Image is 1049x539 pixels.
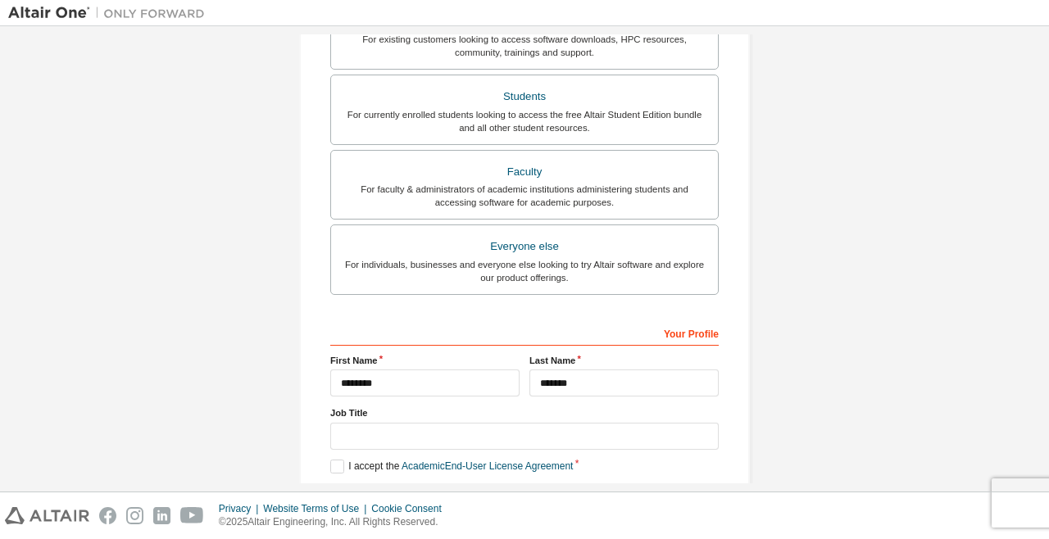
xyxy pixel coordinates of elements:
img: youtube.svg [180,507,204,524]
div: For currently enrolled students looking to access the free Altair Student Edition bundle and all ... [341,108,708,134]
img: facebook.svg [99,507,116,524]
div: Faculty [341,161,708,183]
div: Your Profile [330,319,719,346]
img: altair_logo.svg [5,507,89,524]
div: Privacy [219,502,263,515]
label: Last Name [529,354,719,367]
label: First Name [330,354,520,367]
p: © 2025 Altair Engineering, Inc. All Rights Reserved. [219,515,452,529]
div: For existing customers looking to access software downloads, HPC resources, community, trainings ... [341,33,708,59]
div: Website Terms of Use [263,502,371,515]
label: I accept the [330,460,573,473]
div: Students [341,85,708,108]
label: I would like to receive marketing emails from Altair [330,483,566,497]
div: Everyone else [341,235,708,258]
div: For individuals, businesses and everyone else looking to try Altair software and explore our prod... [341,258,708,284]
img: Altair One [8,5,213,21]
div: Cookie Consent [371,502,451,515]
img: linkedin.svg [153,507,170,524]
label: Job Title [330,406,719,419]
img: instagram.svg [126,507,143,524]
div: For faculty & administrators of academic institutions administering students and accessing softwa... [341,183,708,209]
a: Academic End-User License Agreement [402,460,573,472]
